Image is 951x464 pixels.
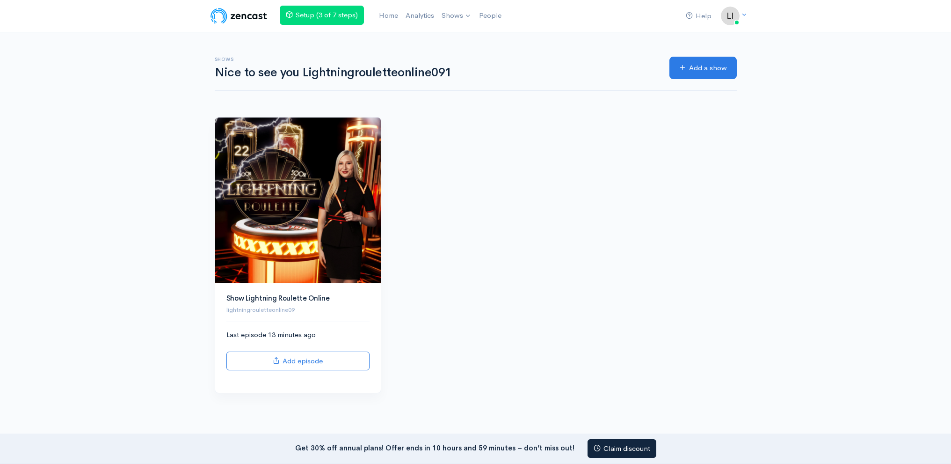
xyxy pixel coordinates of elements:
[215,66,658,80] h1: Nice to see you Lightningrouletteonline091
[226,294,330,302] a: Show Lightning Roulette Online
[226,352,370,371] a: Add episode
[682,6,715,26] a: Help
[402,6,438,26] a: Analytics
[295,443,574,452] strong: Get 30% off annual plans! Offer ends in 10 hours and 59 minutes – don’t miss out!
[215,57,658,62] h6: Shows
[438,6,475,26] a: Shows
[280,6,364,25] a: Setup (3 of 7 steps)
[721,7,740,25] img: ...
[215,118,381,283] img: Show Lightning Roulette Online
[209,7,269,25] img: ZenCast Logo
[669,57,737,80] a: Add a show
[226,305,370,315] p: lightningrouletteonline09
[919,432,942,455] iframe: gist-messenger-bubble-iframe
[375,6,402,26] a: Home
[588,439,656,458] a: Claim discount
[475,6,505,26] a: People
[226,330,370,370] div: Last episode 13 minutes ago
